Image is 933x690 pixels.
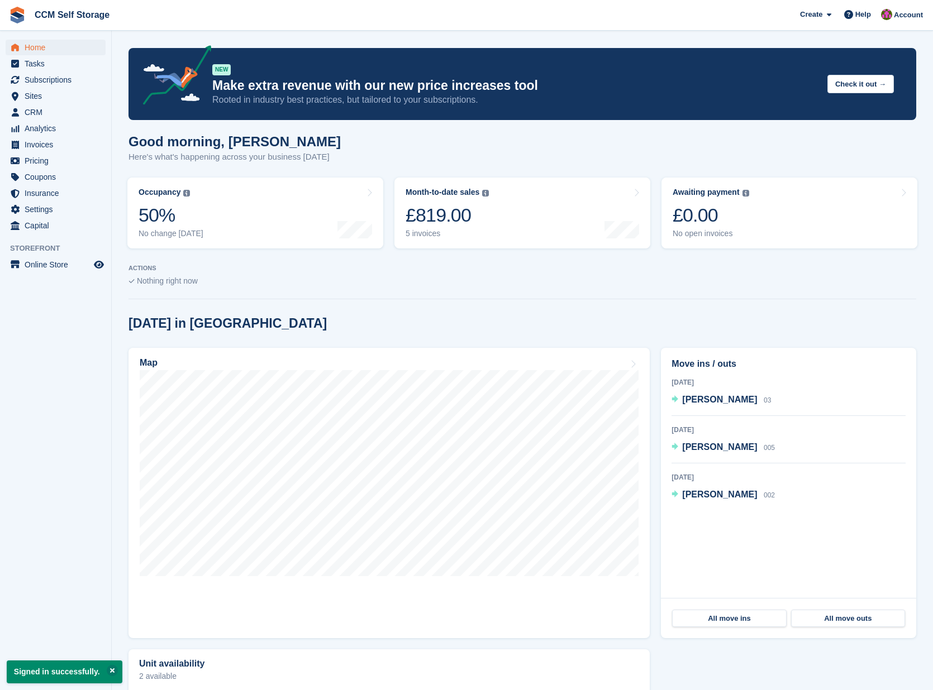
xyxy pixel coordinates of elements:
a: CCM Self Storage [30,6,114,24]
a: menu [6,137,106,152]
img: Tracy St Clair [881,9,892,20]
div: Month-to-date sales [406,188,479,197]
div: [DATE] [672,425,906,435]
span: CRM [25,104,92,120]
h2: [DATE] in [GEOGRAPHIC_DATA] [128,316,327,331]
a: menu [6,56,106,71]
a: Month-to-date sales £819.00 5 invoices [394,178,650,248]
a: menu [6,185,106,201]
p: Here's what's happening across your business [DATE] [128,151,341,164]
a: menu [6,218,106,233]
a: menu [6,153,106,169]
a: menu [6,104,106,120]
span: Subscriptions [25,72,92,88]
a: menu [6,257,106,272]
div: No open invoices [673,229,749,238]
span: Create [800,9,822,20]
div: NEW [212,64,231,75]
span: Coupons [25,169,92,185]
p: Rooted in industry best practices, but tailored to your subscriptions. [212,94,818,106]
a: Awaiting payment £0.00 No open invoices [661,178,917,248]
a: menu [6,40,106,55]
p: Make extra revenue with our new price increases tool [212,78,818,94]
a: [PERSON_NAME] 002 [672,488,775,502]
span: Online Store [25,257,92,272]
a: menu [6,202,106,217]
div: 5 invoices [406,229,489,238]
span: [PERSON_NAME] [682,442,757,452]
span: 03 [764,396,771,404]
div: 50% [139,204,203,227]
img: price-adjustments-announcement-icon-8257ccfd72463d97f412b2fc003d46551f7dbcb40ab6d574587a9cd5c0d94... [134,45,212,109]
span: Invoices [25,137,92,152]
h1: Good morning, [PERSON_NAME] [128,134,341,149]
span: Capital [25,218,92,233]
span: Storefront [10,243,111,254]
span: Pricing [25,153,92,169]
p: ACTIONS [128,265,916,272]
p: Signed in successfully. [7,660,122,683]
a: Preview store [92,258,106,271]
span: 002 [764,491,775,499]
a: [PERSON_NAME] 005 [672,440,775,455]
div: Occupancy [139,188,180,197]
div: Awaiting payment [673,188,740,197]
img: stora-icon-8386f47178a22dfd0bd8f6a31ec36ba5ce8667c1dd55bd0f319d3a0aa187defe.svg [9,7,26,23]
img: icon-info-grey-7440780725fd019a000dd9b08b2336e03edf1995a4989e88bcd33f0948082b44.svg [742,190,749,197]
span: Tasks [25,56,92,71]
span: Analytics [25,121,92,136]
p: 2 available [139,672,639,680]
span: [PERSON_NAME] [682,395,757,404]
a: All move outs [791,610,905,627]
div: £819.00 [406,204,489,227]
h2: Unit availability [139,659,204,669]
img: icon-info-grey-7440780725fd019a000dd9b08b2336e03edf1995a4989e88bcd33f0948082b44.svg [183,190,190,197]
span: Nothing right now [137,276,198,285]
span: Insurance [25,185,92,201]
span: Settings [25,202,92,217]
h2: Map [140,358,158,368]
img: blank_slate_check_icon-ba018cac091ee9be17c0a81a6c232d5eb81de652e7a59be601be346b1b6ddf79.svg [128,279,135,284]
button: Check it out → [827,75,894,93]
img: icon-info-grey-7440780725fd019a000dd9b08b2336e03edf1995a4989e88bcd33f0948082b44.svg [482,190,489,197]
div: [DATE] [672,377,906,387]
h2: Move ins / outs [672,357,906,371]
a: Map [128,348,650,638]
div: £0.00 [673,204,749,227]
div: No change [DATE] [139,229,203,238]
a: All move ins [672,610,786,627]
a: menu [6,88,106,104]
span: Help [855,9,871,20]
a: [PERSON_NAME] 03 [672,393,771,408]
span: 005 [764,444,775,452]
span: Account [894,9,923,21]
a: Occupancy 50% No change [DATE] [127,178,383,248]
div: [DATE] [672,472,906,482]
a: menu [6,121,106,136]
a: menu [6,169,106,185]
span: [PERSON_NAME] [682,490,757,499]
a: menu [6,72,106,88]
span: Sites [25,88,92,104]
span: Home [25,40,92,55]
